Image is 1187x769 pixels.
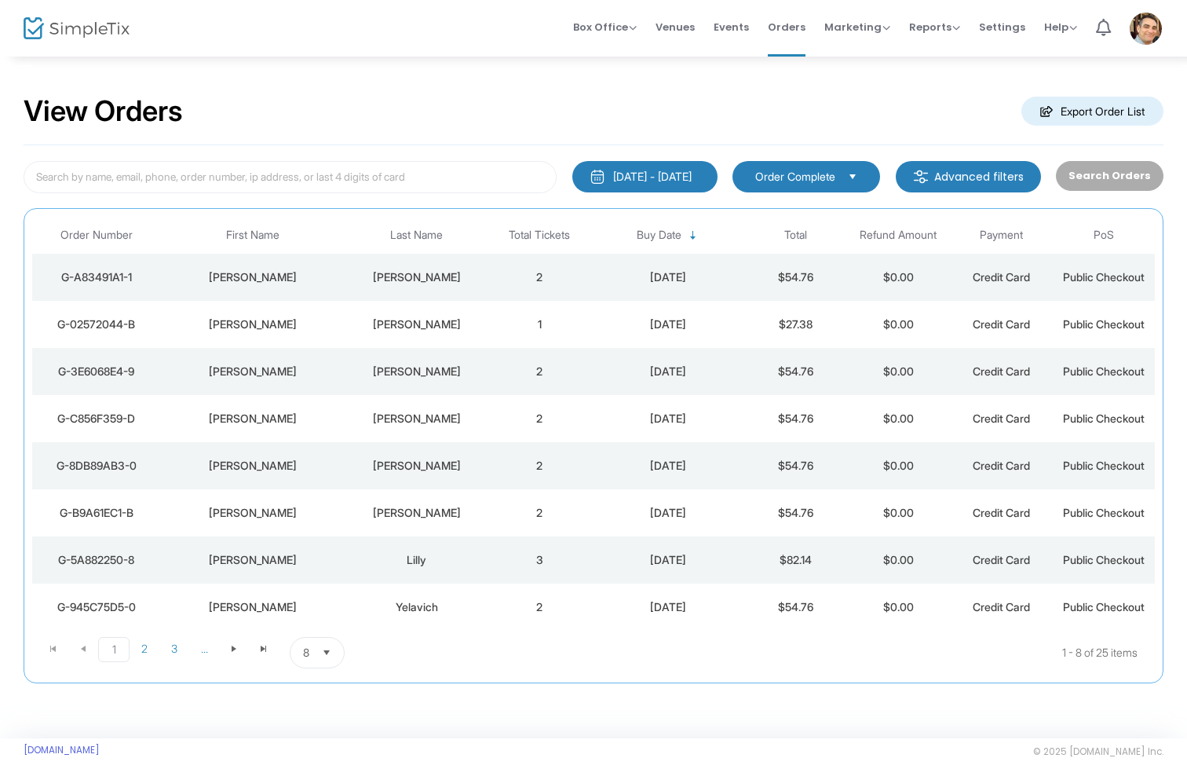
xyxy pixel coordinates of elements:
[349,552,484,568] div: Lilly
[909,20,960,35] span: Reports
[847,442,950,489] td: $0.00
[349,317,484,332] div: Horowitz
[164,317,341,332] div: Janet
[36,364,156,379] div: G-3E6068E4-9
[488,348,591,395] td: 2
[979,7,1025,47] span: Settings
[1094,229,1114,242] span: PoS
[824,20,890,35] span: Marketing
[488,536,591,584] td: 3
[595,269,741,285] div: 9/20/2025
[745,536,848,584] td: $82.14
[745,217,848,254] th: Total
[973,317,1030,331] span: Credit Card
[488,254,591,301] td: 2
[595,458,741,474] div: 9/19/2025
[488,442,591,489] td: 2
[36,599,156,615] div: G-945C75D5-0
[847,536,950,584] td: $0.00
[847,301,950,348] td: $0.00
[595,317,741,332] div: 9/20/2025
[847,348,950,395] td: $0.00
[745,301,848,348] td: $27.38
[573,20,637,35] span: Box Office
[36,458,156,474] div: G-8DB89AB3-0
[60,229,133,242] span: Order Number
[501,637,1138,668] kendo-pager-info: 1 - 8 of 25 items
[164,458,341,474] div: Ken
[164,364,341,379] div: Tacy
[488,395,591,442] td: 2
[842,168,864,185] button: Select
[1033,745,1163,758] span: © 2025 [DOMAIN_NAME] Inc.
[164,552,341,568] div: Karen
[36,505,156,521] div: G-B9A61EC1-B
[595,364,741,379] div: 9/20/2025
[130,637,159,661] span: Page 2
[488,217,591,254] th: Total Tickets
[637,229,681,242] span: Buy Date
[1063,506,1145,519] span: Public Checkout
[847,254,950,301] td: $0.00
[349,505,484,521] div: Radcliffe
[249,637,279,661] span: Go to the last page
[226,229,279,242] span: First Name
[896,161,1041,192] m-button: Advanced filters
[745,442,848,489] td: $54.76
[36,411,156,427] div: G-C856F359-D
[24,744,100,756] a: [DOMAIN_NAME]
[687,229,699,242] span: Sortable
[1063,553,1145,566] span: Public Checkout
[1063,364,1145,378] span: Public Checkout
[98,637,130,662] span: Page 1
[1063,270,1145,284] span: Public Checkout
[847,217,950,254] th: Refund Amount
[973,364,1030,378] span: Credit Card
[980,229,1023,242] span: Payment
[1063,600,1145,613] span: Public Checkout
[164,599,341,615] div: Catherine
[488,489,591,536] td: 2
[973,459,1030,472] span: Credit Card
[973,600,1030,613] span: Credit Card
[973,412,1030,425] span: Credit Card
[164,505,341,521] div: Linda
[349,269,484,285] div: Burchfield
[349,458,484,474] div: Keating
[1021,97,1163,126] m-button: Export Order List
[656,7,695,47] span: Venues
[228,643,240,655] span: Go to the next page
[913,169,929,185] img: filter
[595,505,741,521] div: 9/19/2025
[847,395,950,442] td: $0.00
[36,317,156,332] div: G-02572044-B
[159,637,189,661] span: Page 3
[36,269,156,285] div: G-A83491A1-1
[349,599,484,615] div: Yelavich
[349,411,484,427] div: Rossman
[164,269,341,285] div: Thomas
[613,169,692,185] div: [DATE] - [DATE]
[595,599,741,615] div: 9/18/2025
[590,169,605,185] img: monthly
[768,7,805,47] span: Orders
[572,161,718,192] button: [DATE] - [DATE]
[973,270,1030,284] span: Credit Card
[1063,412,1145,425] span: Public Checkout
[36,552,156,568] div: G-5A882250-8
[24,94,183,129] h2: View Orders
[189,637,219,661] span: Page 4
[745,395,848,442] td: $54.76
[32,217,1155,631] div: Data table
[755,169,835,185] span: Order Complete
[714,7,749,47] span: Events
[390,229,443,242] span: Last Name
[847,584,950,631] td: $0.00
[1063,459,1145,472] span: Public Checkout
[595,552,741,568] div: 9/19/2025
[847,489,950,536] td: $0.00
[595,411,741,427] div: 9/20/2025
[24,161,557,193] input: Search by name, email, phone, order number, ip address, or last 4 digits of card
[745,348,848,395] td: $54.76
[219,637,249,661] span: Go to the next page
